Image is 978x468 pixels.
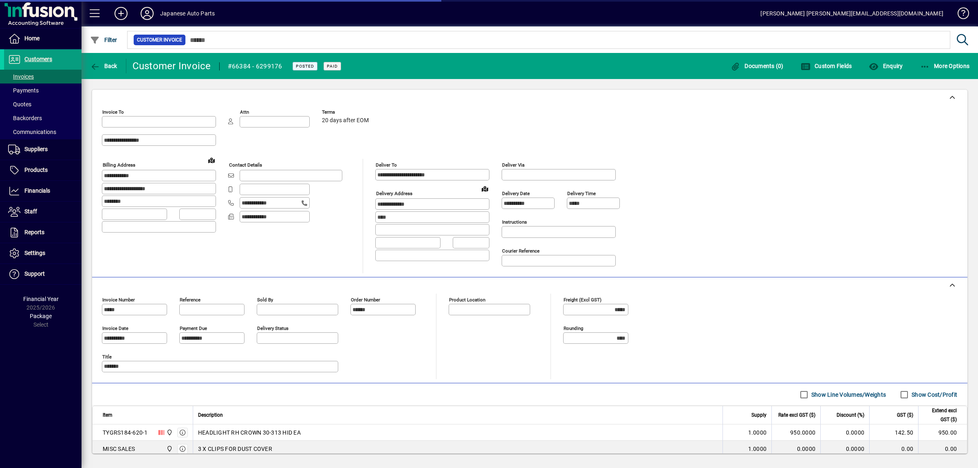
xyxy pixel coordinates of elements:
[4,83,81,97] a: Payments
[24,35,40,42] span: Home
[8,129,56,135] span: Communications
[4,222,81,243] a: Reports
[502,162,524,168] mat-label: Deliver via
[502,248,540,254] mat-label: Courier Reference
[134,6,160,21] button: Profile
[24,146,48,152] span: Suppliers
[103,428,148,437] div: TYGRS184-620-1
[102,109,124,115] mat-label: Invoice To
[257,297,273,303] mat-label: Sold by
[918,424,967,441] td: 950.00
[777,428,815,437] div: 950.0000
[4,181,81,201] a: Financials
[205,154,218,167] a: View on map
[103,411,112,420] span: Item
[102,325,128,331] mat-label: Invoice date
[88,33,119,47] button: Filter
[869,424,918,441] td: 142.50
[198,445,272,453] span: 3 X CLIPS FOR DUST COVER
[160,7,215,20] div: Japanese Auto Parts
[748,445,767,453] span: 1.0000
[102,354,112,360] mat-label: Title
[869,63,903,69] span: Enquiry
[81,59,126,73] app-page-header-button: Back
[198,428,301,437] span: HEADLIGHT RH CROWN 30-313 HID EA
[327,64,338,69] span: Paid
[748,428,767,437] span: 1.0000
[564,325,583,331] mat-label: Rounding
[24,56,52,62] span: Customers
[918,441,967,457] td: 0.00
[132,59,211,73] div: Customer Invoice
[837,411,864,420] span: Discount (%)
[4,70,81,83] a: Invoices
[923,406,957,424] span: Extend excl GST ($)
[910,391,957,399] label: Show Cost/Profit
[24,250,45,256] span: Settings
[296,64,314,69] span: Posted
[867,59,905,73] button: Enquiry
[90,63,117,69] span: Back
[351,297,380,303] mat-label: Order number
[952,2,968,28] a: Knowledge Base
[810,391,886,399] label: Show Line Volumes/Weights
[137,36,182,44] span: Customer Invoice
[4,139,81,160] a: Suppliers
[777,445,815,453] div: 0.0000
[897,411,913,420] span: GST ($)
[24,270,45,277] span: Support
[4,264,81,284] a: Support
[760,7,943,20] div: [PERSON_NAME] [PERSON_NAME][EMAIL_ADDRESS][DOMAIN_NAME]
[564,297,601,303] mat-label: Freight (excl GST)
[180,325,207,331] mat-label: Payment due
[90,37,117,43] span: Filter
[228,60,282,73] div: #66384 - 6299176
[4,29,81,49] a: Home
[731,63,784,69] span: Documents (0)
[4,111,81,125] a: Backorders
[729,59,786,73] button: Documents (0)
[502,191,530,196] mat-label: Delivery date
[920,63,970,69] span: More Options
[820,441,869,457] td: 0.0000
[801,63,852,69] span: Custom Fields
[869,441,918,457] td: 0.00
[4,243,81,264] a: Settings
[918,59,972,73] button: More Options
[30,313,52,319] span: Package
[4,125,81,139] a: Communications
[8,115,42,121] span: Backorders
[23,296,59,302] span: Financial Year
[778,411,815,420] span: Rate excl GST ($)
[799,59,854,73] button: Custom Fields
[8,73,34,80] span: Invoices
[4,97,81,111] a: Quotes
[449,297,485,303] mat-label: Product location
[24,229,44,235] span: Reports
[820,424,869,441] td: 0.0000
[8,101,31,108] span: Quotes
[322,117,369,124] span: 20 days after EOM
[103,445,135,453] div: MISC SALES
[240,109,249,115] mat-label: Attn
[108,6,134,21] button: Add
[376,162,397,168] mat-label: Deliver To
[8,87,39,94] span: Payments
[567,191,596,196] mat-label: Delivery time
[198,411,223,420] span: Description
[502,219,527,225] mat-label: Instructions
[4,202,81,222] a: Staff
[24,208,37,215] span: Staff
[102,297,135,303] mat-label: Invoice number
[180,297,200,303] mat-label: Reference
[24,187,50,194] span: Financials
[322,110,371,115] span: Terms
[751,411,767,420] span: Supply
[4,160,81,180] a: Products
[88,59,119,73] button: Back
[478,182,491,195] a: View on map
[257,325,289,331] mat-label: Delivery status
[24,167,48,173] span: Products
